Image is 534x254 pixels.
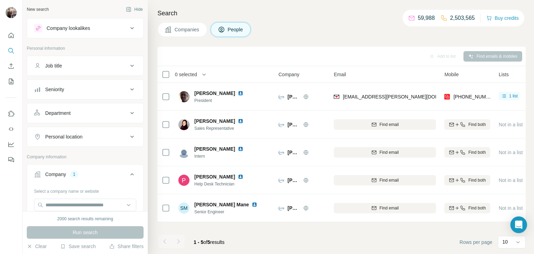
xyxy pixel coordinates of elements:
span: President [194,97,252,104]
img: Logo of luna.tech [278,150,284,155]
div: Job title [45,62,62,69]
span: Email [334,71,346,78]
div: Select a company name or website [34,185,136,195]
button: Hide [121,4,148,15]
button: My lists [6,75,17,88]
button: Seniority [27,81,143,98]
button: Company1 [27,166,143,185]
button: Find email [334,119,436,130]
div: SM [178,203,189,214]
div: New search [27,6,49,13]
div: Personal location [45,133,82,140]
img: Logo of luna.tech [278,205,284,211]
span: 1 - 5 [194,239,203,245]
span: [PERSON_NAME] [194,145,235,152]
h4: Search [157,8,526,18]
span: [PERSON_NAME] [194,173,235,180]
button: Department [27,105,143,121]
div: Company lookalikes [47,25,90,32]
span: 1 list [509,93,518,99]
span: Not in a list [499,150,523,155]
p: 59,988 [418,14,435,22]
img: LinkedIn logo [252,202,257,207]
p: Company information [27,154,144,160]
div: Open Intercom Messenger [510,216,527,233]
span: Find both [468,177,486,183]
button: Buy credits [486,13,519,23]
button: Personal location [27,128,143,145]
button: Find both [444,147,490,158]
span: [PERSON_NAME][DOMAIN_NAME] [288,177,300,184]
button: Share filters [109,243,144,250]
span: Find both [468,149,486,156]
p: 2,503,565 [450,14,475,22]
span: of [203,239,208,245]
span: 5 [208,239,210,245]
button: Job title [27,57,143,74]
span: Not in a list [499,177,523,183]
button: Find both [444,203,490,213]
span: Help Desk Technician [194,181,252,187]
span: People [228,26,244,33]
img: Avatar [178,91,189,102]
button: Enrich CSV [6,60,17,72]
button: Quick start [6,29,17,42]
span: [PERSON_NAME] Mane [194,201,249,208]
img: provider findymail logo [334,93,339,100]
span: Find email [380,177,399,183]
img: Avatar [178,119,189,130]
img: Avatar [178,147,189,158]
span: [EMAIL_ADDRESS][PERSON_NAME][DOMAIN_NAME] [343,94,465,100]
button: Find both [444,175,490,185]
img: Avatar [178,175,189,186]
span: Find email [380,149,399,156]
span: Find both [468,121,486,128]
button: Clear [27,243,47,250]
div: 1 [70,171,78,177]
button: Dashboard [6,138,17,151]
div: Seniority [45,86,64,93]
span: Rows per page [460,239,492,246]
span: Find both [468,205,486,211]
span: [PERSON_NAME] [194,90,235,97]
img: LinkedIn logo [238,90,243,96]
button: Search [6,45,17,57]
button: Find email [334,203,436,213]
span: [PERSON_NAME][DOMAIN_NAME] [288,93,300,100]
img: LinkedIn logo [238,174,243,180]
button: Find email [334,147,436,158]
p: 10 [502,238,508,245]
img: Logo of luna.tech [278,177,284,183]
span: Not in a list [499,205,523,211]
button: Use Surfe API [6,123,17,135]
span: [PERSON_NAME][DOMAIN_NAME] [288,149,300,156]
span: Intern [194,153,252,159]
span: [PERSON_NAME][DOMAIN_NAME] [288,205,300,212]
div: Department [45,110,71,117]
span: results [194,239,225,245]
span: Companies [175,26,200,33]
button: Find both [444,119,490,130]
img: LinkedIn logo [238,118,243,124]
p: Personal information [27,45,144,51]
span: Find email [380,205,399,211]
div: Company [45,171,66,178]
img: Avatar [6,7,17,18]
div: 2000 search results remaining [57,216,113,222]
button: Save search [60,243,96,250]
button: Company lookalikes [27,20,143,37]
button: Use Surfe on LinkedIn [6,108,17,120]
button: Feedback [6,153,17,166]
span: Lists [499,71,509,78]
span: Sales Representative [194,125,252,132]
span: Not in a list [499,122,523,127]
img: Logo of luna.tech [278,94,284,100]
img: provider prospeo logo [444,93,450,100]
span: Mobile [444,71,459,78]
span: Company [278,71,299,78]
img: LinkedIn logo [238,146,243,152]
span: Find email [380,121,399,128]
img: Logo of luna.tech [278,122,284,127]
span: [PERSON_NAME] [194,118,235,125]
span: [PHONE_NUMBER] [453,94,497,100]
